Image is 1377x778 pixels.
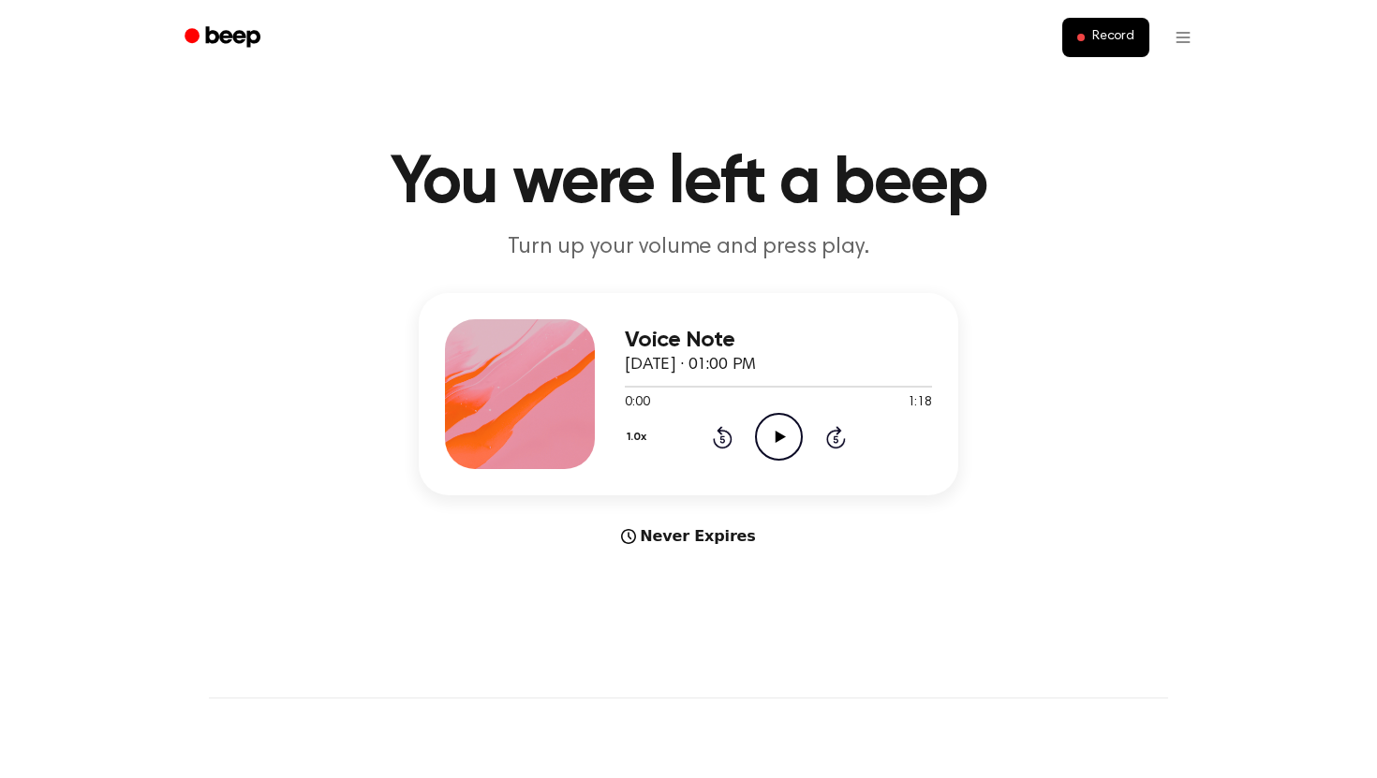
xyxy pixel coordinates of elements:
button: Record [1062,18,1149,57]
h1: You were left a beep [209,150,1168,217]
div: Never Expires [419,525,958,548]
span: 1:18 [908,393,932,413]
span: [DATE] · 01:00 PM [625,357,756,374]
a: Beep [171,20,277,56]
h3: Voice Note [625,328,932,353]
button: Open menu [1161,15,1206,60]
button: 1.0x [625,421,653,453]
p: Turn up your volume and press play. [329,232,1048,263]
span: Record [1092,29,1134,46]
span: 0:00 [625,393,649,413]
